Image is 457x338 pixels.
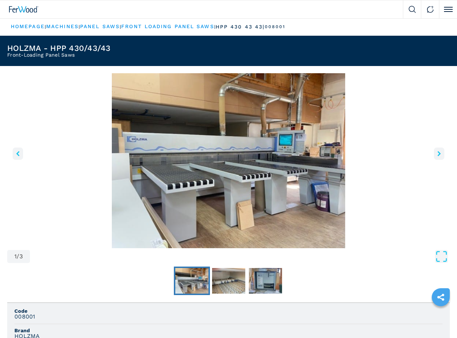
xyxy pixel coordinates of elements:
img: Contact us [427,6,434,13]
a: panel saws [80,23,120,29]
a: HOMEPAGE [11,23,45,29]
button: Go to Slide 2 [211,267,247,295]
button: Go to Slide 1 [174,267,210,295]
nav: Thumbnail Navigation [7,267,450,295]
img: 594e066899130da99cb875340fc1530b [249,268,282,294]
img: Search [409,6,416,13]
a: front loading panel saws [121,23,214,29]
span: 1 [14,254,17,259]
p: 008001 [265,24,285,30]
iframe: Chat [426,306,452,333]
button: Click to toggle menu [439,0,457,18]
p: hpp 430 43 43 | [216,23,265,31]
span: | [79,24,80,29]
img: Front-Loading Panel Saws HOLZMA HPP 430/43/43 [7,73,450,248]
button: right-button [434,148,444,160]
span: 3 [19,254,23,259]
div: Go to Slide 1 [7,73,450,248]
span: / [17,254,19,259]
span: Brand [14,328,443,333]
button: Go to Slide 3 [247,267,284,295]
h3: 008001 [14,313,35,320]
h1: HOLZMA - HPP 430/43/43 [7,44,111,52]
a: machines [46,23,79,29]
button: Open Fullscreen [32,250,448,263]
span: | [214,24,216,29]
h2: Front-Loading Panel Saws [7,52,111,57]
span: Code [14,308,443,313]
a: sharethis [432,288,450,306]
img: ab08afbbc453937040b6e100dba6800c [212,268,245,294]
img: Ferwood [9,6,39,13]
span: | [45,24,46,29]
img: 0a229089df893b1ac63945236a3edbdc [175,268,208,294]
span: | [120,24,121,29]
button: left-button [13,148,23,160]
